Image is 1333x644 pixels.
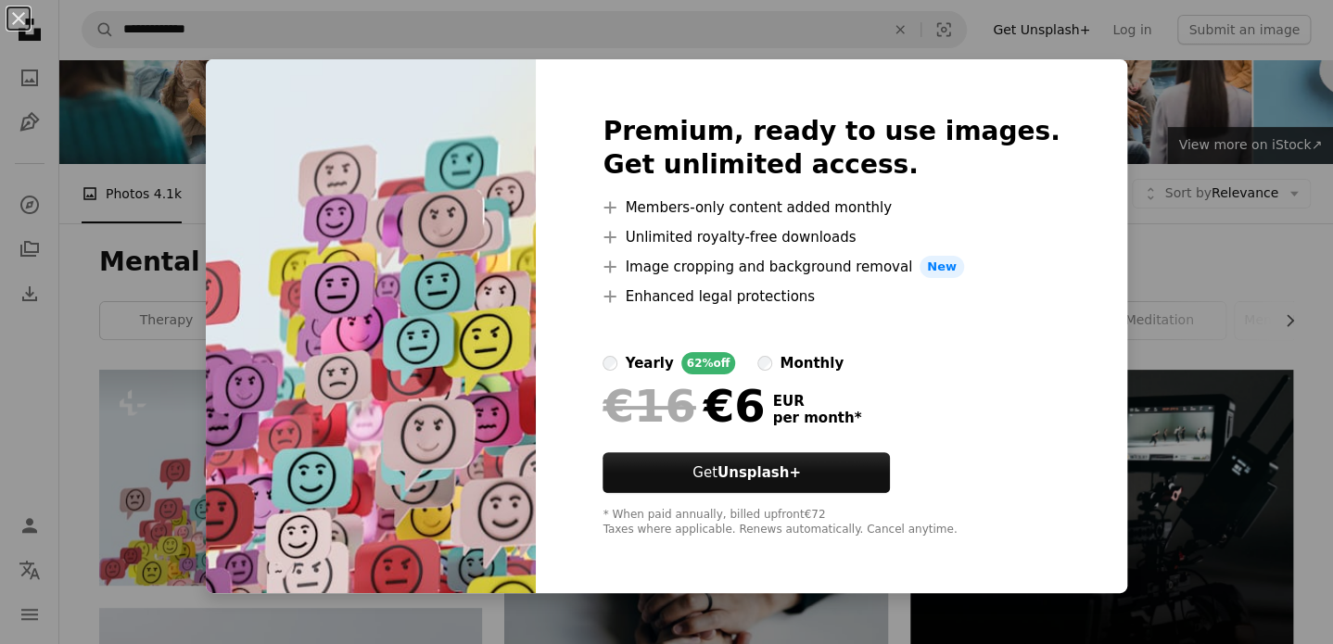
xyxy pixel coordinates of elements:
[603,285,1060,308] li: Enhanced legal protections
[603,356,617,371] input: yearly62%off
[603,115,1060,182] h2: Premium, ready to use images. Get unlimited access.
[603,382,765,430] div: €6
[603,256,1060,278] li: Image cropping and background removal
[780,352,844,374] div: monthly
[920,256,964,278] span: New
[603,508,1060,537] div: * When paid annually, billed upfront €72 Taxes where applicable. Renews automatically. Cancel any...
[603,452,890,493] button: GetUnsplash+
[206,59,536,593] img: premium_photo-1683865775849-b958669dca26
[603,196,1060,219] li: Members-only content added monthly
[603,226,1060,248] li: Unlimited royalty-free downloads
[757,356,772,371] input: monthly
[681,352,736,374] div: 62% off
[772,393,861,410] span: EUR
[625,352,673,374] div: yearly
[603,382,695,430] span: €16
[717,464,801,481] strong: Unsplash+
[772,410,861,426] span: per month *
